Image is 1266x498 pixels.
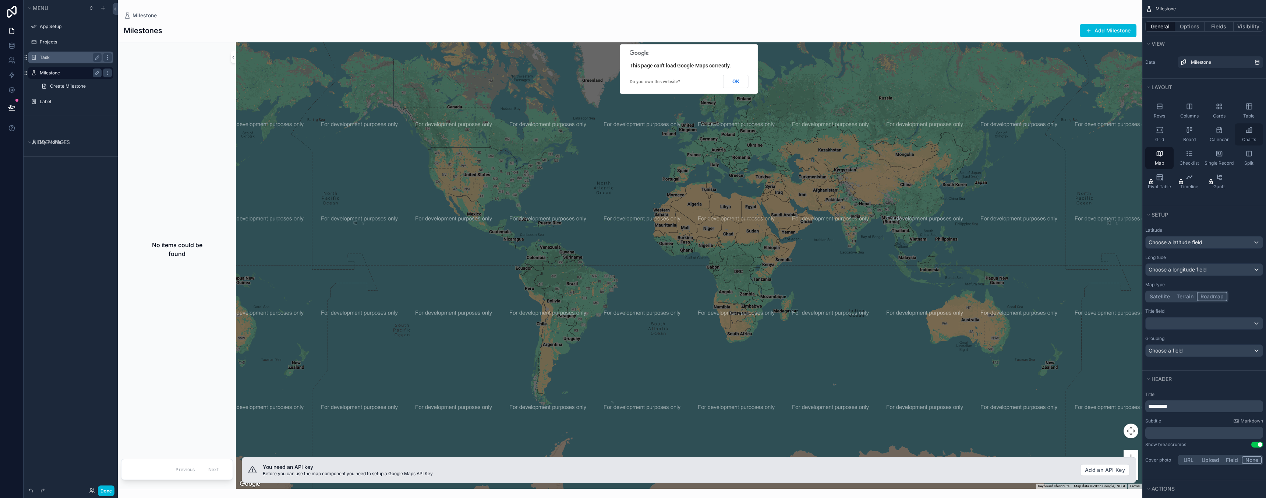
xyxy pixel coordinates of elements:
span: Layout [1152,84,1172,90]
span: Charts [1242,137,1256,143]
button: Timeline [1175,171,1203,193]
button: Upload [1198,456,1223,464]
button: Board [1175,123,1203,145]
button: Cards [1205,100,1233,122]
button: Hidden pages [26,137,110,147]
button: Options [1175,21,1205,32]
span: Header [1152,376,1172,382]
span: Table [1243,113,1255,119]
button: Done [98,485,114,496]
button: Choose a field [1145,344,1263,357]
label: Longitude [1145,255,1166,260]
button: Single Record [1205,147,1233,169]
span: Calendar [1210,137,1229,143]
label: Milestone [40,70,99,76]
div: scrollable content [1145,400,1263,412]
span: Columns [1180,113,1199,119]
span: This page can't load Google Maps correctly. [630,63,731,69]
span: View [1152,41,1165,47]
span: Create Milestone [50,83,86,89]
button: Columns [1175,100,1203,122]
span: Board [1183,137,1196,143]
label: Map type [1145,282,1165,288]
button: Checklist [1175,147,1203,169]
span: Menu [33,5,48,11]
label: Subtitle [1145,418,1161,424]
button: Grid [1145,123,1174,145]
h2: No items could be found [145,241,209,258]
label: Task [40,55,99,60]
button: General [1145,21,1175,32]
button: Header [1145,374,1259,384]
button: Choose a latitude field [1145,236,1263,249]
button: Choose a longitude field [1145,263,1263,276]
label: Grouping [1145,336,1164,341]
span: Pivot Table [1148,184,1171,190]
button: Table [1235,100,1263,122]
button: OK [723,75,749,88]
span: Checklist [1180,160,1199,166]
span: Markdown [1241,418,1263,424]
button: None [1242,456,1262,464]
a: Do you own this website? [630,79,680,84]
button: Visibility [1234,21,1263,32]
span: Milestone [1191,59,1211,65]
span: Milestone [1156,6,1176,12]
button: Terrain [1173,292,1197,301]
button: URL [1179,456,1198,464]
span: Setup [1152,211,1168,218]
button: Charts [1235,123,1263,145]
span: Cards [1213,113,1226,119]
span: Grid [1155,137,1164,143]
span: Actions [1152,485,1175,492]
label: Label [40,99,109,105]
button: Menu [26,3,84,13]
button: Actions [1145,484,1259,494]
button: Calendar [1205,123,1233,145]
div: Choose a field [1146,345,1263,357]
label: Cover photo [1145,457,1175,463]
span: Gantt [1213,184,1225,190]
label: App Setup [40,24,109,29]
label: Data [1145,59,1175,65]
button: Field [1223,456,1242,464]
label: Title field [1145,308,1164,314]
div: Show breadcrumbs [1145,442,1186,448]
label: Projects [40,39,109,45]
button: Satellite [1146,292,1173,301]
a: Create Milestone [37,80,113,92]
button: Layout [1145,82,1259,92]
label: Latitude [1145,227,1162,233]
span: Split [1244,160,1253,166]
button: Gantt [1205,171,1233,193]
span: Single Record [1205,160,1234,166]
span: Choose a latitude field [1149,239,1202,245]
button: Rows [1145,100,1174,122]
a: Markdown [1233,418,1263,424]
button: Split [1235,147,1263,169]
span: Timeline [1180,184,1198,190]
label: Title [1145,392,1263,397]
a: Milestone [1178,56,1263,68]
span: Rows [1154,113,1165,119]
button: Map [1145,147,1174,169]
button: Pivot Table [1145,171,1174,193]
button: Fields [1205,21,1234,32]
label: My Profile [40,139,109,145]
div: scrollable content [1145,427,1263,439]
span: Choose a longitude field [1149,266,1207,273]
span: Map [1155,160,1164,166]
button: Setup [1145,210,1259,220]
button: Roadmap [1197,292,1227,301]
button: View [1145,39,1259,49]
